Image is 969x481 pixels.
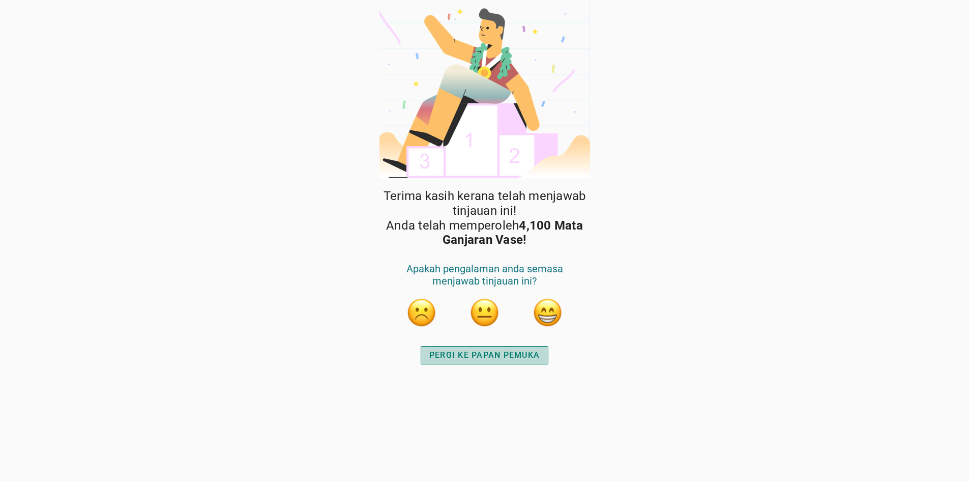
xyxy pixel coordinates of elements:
span: Anda telah memperoleh [378,218,592,248]
button: PERGI KE PAPAN PEMUKA [421,346,548,364]
strong: 4,100 Mata Ganjaran Vase! [443,218,583,247]
div: PERGI KE PAPAN PEMUKA [429,349,540,361]
div: Apakah pengalaman anda semasa menjawab tinjauan ini? [390,263,579,297]
span: Terima kasih kerana telah menjawab tinjauan ini! [378,189,592,218]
